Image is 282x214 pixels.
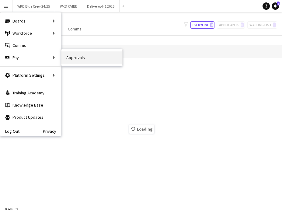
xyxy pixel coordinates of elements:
span: 0 [210,23,213,27]
a: 2 [272,2,279,10]
a: Approvals [61,51,122,64]
button: Everyone0 [190,21,214,29]
button: WKD X VIBE [55,0,82,12]
button: Deliveroo H1 2025 [82,0,120,12]
a: Comms [65,25,84,33]
a: Training Academy [0,87,61,99]
span: 2 [277,2,280,5]
div: Boards [0,15,61,27]
a: Product Updates [0,111,61,123]
div: Pay [0,51,61,64]
a: Privacy [43,129,61,134]
button: WKD Blue Crew 24/25 [12,0,55,12]
span: Comms [68,26,82,32]
a: Log Out [0,129,19,134]
div: Platform Settings [0,69,61,81]
span: Loading [129,125,154,134]
a: Knowledge Base [0,99,61,111]
a: Comms [0,39,61,51]
div: Workforce [0,27,61,39]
